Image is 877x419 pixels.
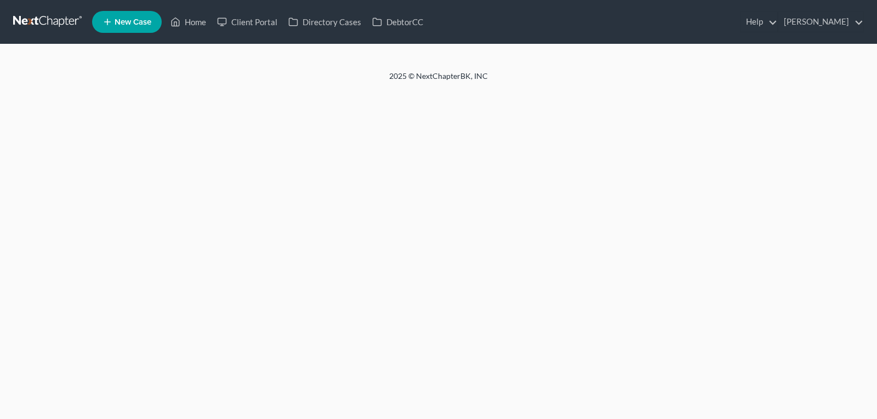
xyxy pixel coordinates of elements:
a: Client Portal [212,12,283,32]
a: Directory Cases [283,12,367,32]
new-legal-case-button: New Case [92,11,162,33]
a: [PERSON_NAME] [778,12,863,32]
a: DebtorCC [367,12,429,32]
div: 2025 © NextChapterBK, INC [126,71,751,90]
a: Home [165,12,212,32]
a: Help [741,12,777,32]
